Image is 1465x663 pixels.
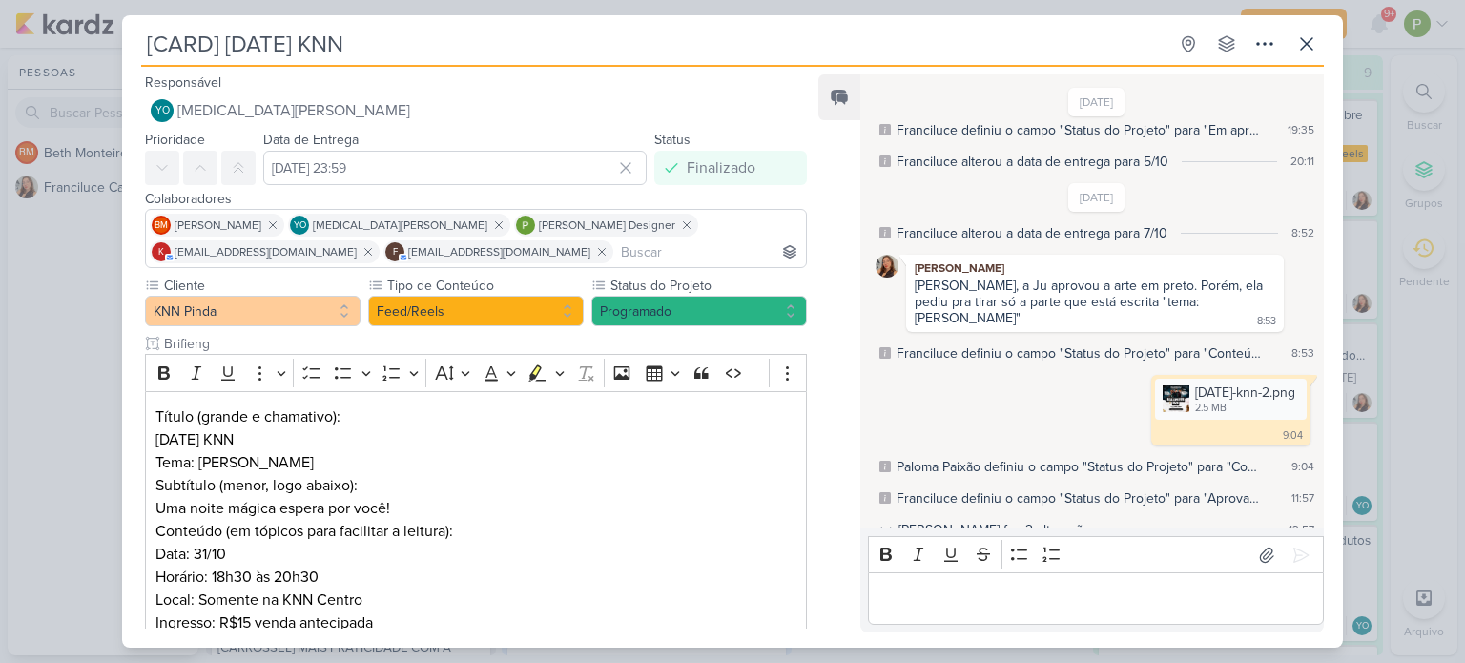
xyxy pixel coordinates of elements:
p: Subtítulo (menor, logo abaixo): Uma noite mágica espera por você! [155,474,796,520]
label: Data de Entrega [263,132,359,148]
div: 11:57 [1291,489,1314,507]
p: YO [155,106,170,116]
div: Yasmin Oliveira [290,216,309,235]
div: Franciluce definiu o campo "Status do Projeto" para "Em aprovação" [897,120,1261,140]
div: 9:04 [1291,458,1314,475]
span: [EMAIL_ADDRESS][DOMAIN_NAME] [175,243,357,260]
div: Yasmin Oliveira [151,99,174,122]
div: Este log é visível à todos no kard [879,155,891,167]
div: Finalizado [687,156,755,179]
label: Cliente [162,276,361,296]
div: Franciluce definiu o campo "Status do Projeto" para "Aprovado" [897,488,1265,508]
div: Franciluce alterou a data de entrega para 7/10 [897,223,1167,243]
input: Buscar [617,240,802,263]
button: KNN Pinda [145,296,361,326]
div: [DATE]-knn-2.png [1195,383,1295,403]
p: YO [294,221,306,231]
div: Franciluce definiu o campo "Status do Projeto" para "Conteúdo para ajustes" [897,343,1265,363]
p: Ingresso: R$15 venda antecipada [155,611,796,634]
span: [MEDICAL_DATA][PERSON_NAME] [313,217,487,234]
div: [PERSON_NAME] [910,259,1280,278]
label: Responsável [145,74,221,91]
div: Editor toolbar [868,536,1324,573]
img: Franciluce Carvalho [876,255,898,278]
span: [EMAIL_ADDRESS][DOMAIN_NAME] [408,243,590,260]
div: Colaboradores [145,189,807,209]
div: Franciluce alterou a data de entrega para 5/10 [897,152,1168,172]
div: 20:11 [1290,153,1314,170]
div: 9:04 [1283,428,1303,444]
div: halloween-knn-2.png [1155,379,1307,420]
img: dV0wTigNFargTbiQ2AhgdB4thggVIFq4soM2BPw9.png [1163,385,1189,412]
div: 8:52 [1291,224,1314,241]
div: Beth Monteiro [152,216,171,235]
span: [PERSON_NAME] [175,217,261,234]
input: Kard Sem Título [141,27,1167,61]
button: Programado [591,296,807,326]
div: financeiro.knnpinda@gmail.com [385,242,404,261]
div: [PERSON_NAME] fez 2 alterações [898,520,1098,540]
div: knnpinda@gmail.com [152,242,171,261]
p: Conteúdo (em tópicos para facilitar a leitura): Data: 31/10 Horário: 18h30 às 20h30 Local: Soment... [155,520,796,611]
div: [PERSON_NAME], a Ju aprovou a arte em preto. Porém, ela pediu pra tirar só a parte que está escri... [915,278,1267,326]
div: Este log é visível à todos no kard [879,461,891,472]
button: Finalizado [654,151,807,185]
div: 19:35 [1288,121,1314,138]
div: 8:53 [1291,344,1314,362]
span: [MEDICAL_DATA][PERSON_NAME] [177,99,410,122]
div: Este log é visível à todos no kard [879,124,891,135]
span: [PERSON_NAME] Designer [539,217,675,234]
label: Status do Projeto [609,276,807,296]
div: Este log é visível à todos no kard [879,492,891,504]
button: Feed/Reels [368,296,584,326]
label: Prioridade [145,132,205,148]
p: k [158,248,164,258]
div: 13:57 [1289,521,1314,538]
div: Editor toolbar [145,354,807,391]
div: 2.5 MB [1195,401,1295,416]
button: YO [MEDICAL_DATA][PERSON_NAME] [145,93,807,128]
p: f [393,248,398,258]
div: Este log é visível à todos no kard [879,347,891,359]
div: 8:53 [1257,314,1276,329]
p: BM [155,221,168,231]
div: Paloma Paixão definiu o campo "Status do Projeto" para "Com a Fran" [897,457,1265,477]
div: Este log é visível à todos no kard [879,227,891,238]
p: Título (grande e chamativo): [DATE] KNN Tema: [PERSON_NAME] [155,405,796,474]
label: Tipo de Conteúdo [385,276,584,296]
label: Status [654,132,691,148]
div: Editor editing area: main [868,572,1324,625]
img: Paloma Paixão Designer [516,216,535,235]
input: Select a date [263,151,647,185]
input: Texto sem título [160,334,807,354]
